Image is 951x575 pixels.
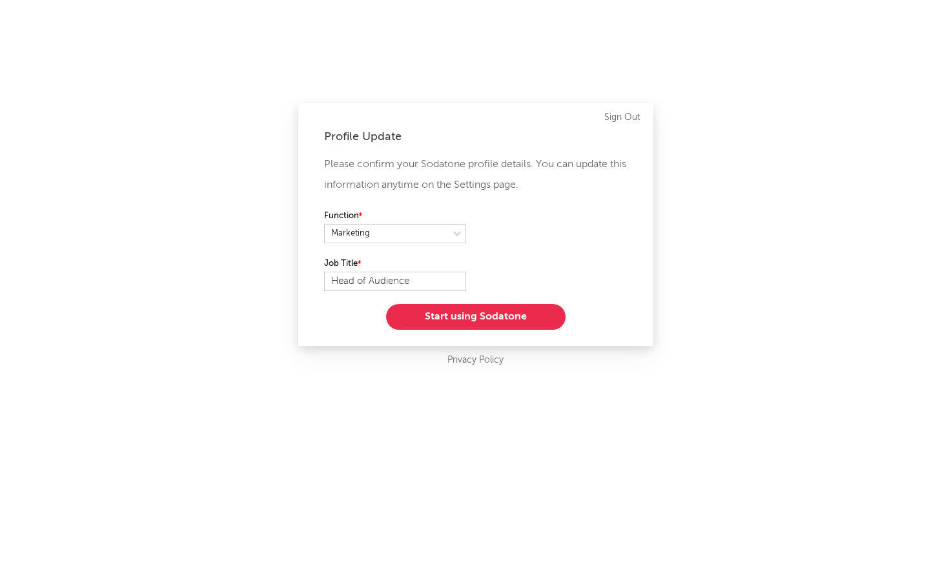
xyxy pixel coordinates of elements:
a: Sign Out [604,110,640,125]
a: Privacy Policy [447,352,504,368]
button: Start using Sodatone [386,304,566,330]
label: Job Title [324,256,466,272]
label: Function [324,208,466,224]
div: Profile Update [324,129,628,145]
p: Please confirm your Sodatone profile details. You can update this information anytime on the Sett... [324,154,628,196]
